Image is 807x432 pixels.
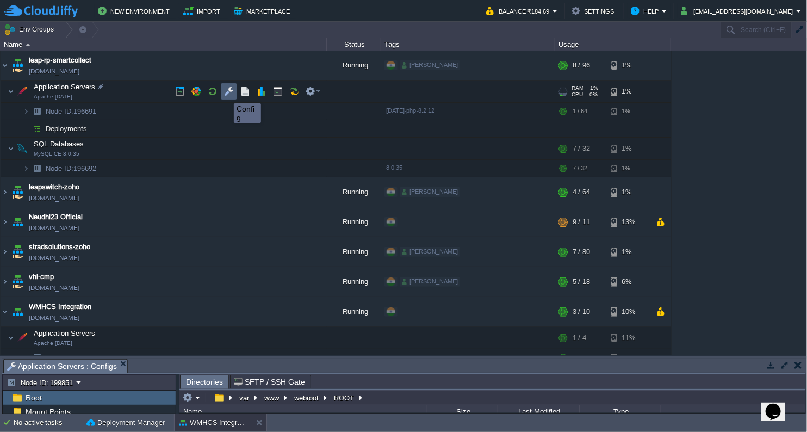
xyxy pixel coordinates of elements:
button: Deployment Manager [86,417,165,428]
div: 5 / 18 [573,267,590,297]
button: Env Groups [4,22,58,37]
div: Type [580,405,661,418]
img: AMDAwAAAACH5BAEAAAAALAAAAAABAAEAAAICRAEAOw== [1,51,9,80]
img: AMDAwAAAACH5BAEAAAAALAAAAAABAAEAAAICRAEAOw== [10,237,25,267]
span: [DATE]-php-8.2.12 [386,107,434,114]
span: Directories [186,375,223,389]
button: Import [183,4,224,17]
a: Mount Points [23,407,72,417]
div: 1 / 4 [573,349,584,366]
a: Application ServersApache [DATE] [33,329,97,337]
div: 1 / 64 [573,103,587,120]
button: Settings [572,4,617,17]
a: Node ID:199851 [45,353,98,362]
img: AMDAwAAAACH5BAEAAAAALAAAAAABAAEAAAICRAEAOw== [29,349,45,366]
a: [DOMAIN_NAME] [29,282,79,293]
div: No active tasks [14,414,82,431]
img: AMDAwAAAACH5BAEAAAAALAAAAAABAAEAAAICRAEAOw== [10,297,25,326]
span: Node ID: [46,107,73,115]
a: [DOMAIN_NAME] [29,66,79,77]
img: AMDAwAAAACH5BAEAAAAALAAAAAABAAEAAAICRAEAOw== [10,177,25,207]
span: Application Servers [33,329,97,338]
div: Size [428,405,498,418]
span: vhi-cmp [29,271,54,282]
span: 0% [587,91,598,98]
div: 1% [611,237,646,267]
img: AMDAwAAAACH5BAEAAAAALAAAAAABAAEAAAICRAEAOw== [10,267,25,297]
img: AMDAwAAAACH5BAEAAAAALAAAAAABAAEAAAICRAEAOw== [1,297,9,326]
a: [DOMAIN_NAME] [29,312,79,323]
div: 1% [611,81,646,102]
span: 1% [588,85,599,91]
div: 1% [611,177,646,207]
img: CloudJiffy [4,4,78,18]
span: 196692 [45,164,98,173]
img: AMDAwAAAACH5BAEAAAAALAAAAAABAAEAAAICRAEAOw== [8,138,14,159]
a: Application ServersApache [DATE] [33,83,97,91]
img: AMDAwAAAACH5BAEAAAAALAAAAAABAAEAAAICRAEAOw== [10,207,25,237]
div: [PERSON_NAME] [400,187,460,197]
a: Deployments [45,124,89,133]
span: Apache [DATE] [34,94,72,100]
div: Running [327,207,381,237]
span: MySQL CE 8.0.35 [34,151,79,157]
div: Tags [382,38,555,51]
img: AMDAwAAAACH5BAEAAAAALAAAAAABAAEAAAICRAEAOw== [15,138,30,159]
img: AMDAwAAAACH5BAEAAAAALAAAAAABAAEAAAICRAEAOw== [15,81,30,102]
button: www [263,393,282,403]
span: leap-rp-smartcollect [29,55,91,66]
span: Node ID: [46,164,73,172]
a: WMHCS Integration [29,301,91,312]
span: CPU [572,91,583,98]
div: [PERSON_NAME] [400,247,460,257]
span: RAM [572,85,583,91]
div: Running [327,297,381,326]
div: Status [327,38,381,51]
img: AMDAwAAAACH5BAEAAAAALAAAAAABAAEAAAICRAEAOw== [1,207,9,237]
button: Balance ₹184.69 [486,4,553,17]
button: Help [631,4,662,17]
img: AMDAwAAAACH5BAEAAAAALAAAAAABAAEAAAICRAEAOw== [8,327,14,349]
span: [DATE]-php-8.2.12 [386,354,434,360]
div: Config [237,104,258,122]
div: 1% [611,160,646,177]
div: 6% [611,267,646,297]
a: stradsolutions-zoho [29,242,90,252]
img: AMDAwAAAACH5BAEAAAAALAAAAAABAAEAAAICRAEAOw== [15,327,30,349]
div: 3 / 10 [573,297,590,326]
div: 1% [611,138,646,159]
img: AMDAwAAAACH5BAEAAAAALAAAAAABAAEAAAICRAEAOw== [1,267,9,297]
img: AMDAwAAAACH5BAEAAAAALAAAAAABAAEAAAICRAEAOw== [29,160,45,177]
button: [EMAIL_ADDRESS][DOMAIN_NAME] [681,4,796,17]
div: Last Modified [499,405,579,418]
button: var [238,393,252,403]
div: 8 / 96 [573,51,590,80]
div: 7 / 32 [573,160,587,177]
div: 9 / 11 [573,207,590,237]
img: AMDAwAAAACH5BAEAAAAALAAAAAABAAEAAAICRAEAOw== [23,120,29,137]
button: WMHCS Integration [179,417,247,428]
span: leapswitch-zoho [29,182,79,193]
img: AMDAwAAAACH5BAEAAAAALAAAAAABAAEAAAICRAEAOw== [8,81,14,102]
div: 11% [611,327,646,349]
div: 10% [611,297,646,326]
span: 196691 [45,107,98,116]
button: New Environment [98,4,173,17]
a: Neudhi23 Official [29,212,83,223]
button: Marketplace [234,4,293,17]
iframe: chat widget [761,388,796,421]
div: Name [181,405,427,418]
div: Usage [556,38,671,51]
div: 1% [611,51,646,80]
button: Node ID: 199851 [7,378,76,387]
span: Application Servers : Configs [7,360,117,373]
div: 7 / 80 [573,237,590,267]
a: Node ID:196691 [45,107,98,116]
div: 11% [611,349,646,366]
img: AMDAwAAAACH5BAEAAAAALAAAAAABAAEAAAICRAEAOw== [10,51,25,80]
div: Running [327,267,381,297]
